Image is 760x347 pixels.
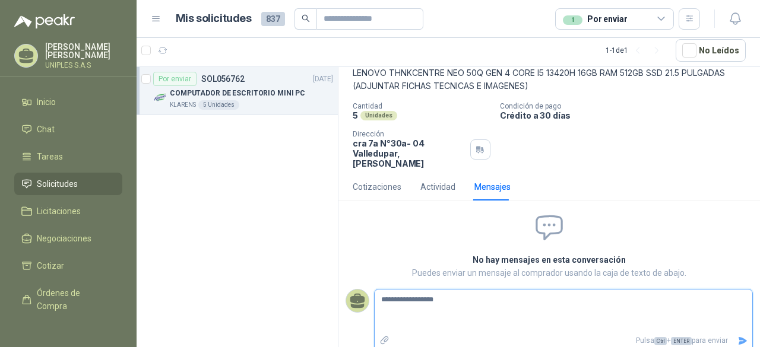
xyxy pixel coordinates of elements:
p: LENOVO THNKCENTRE NEO 50Q GEN 4 CORE I5 13420H 16GB RAM 512GB SSD 21.5 PULGADAS (ADJUNTAR FICHAS ... [353,66,746,93]
button: No Leídos [676,39,746,62]
a: Inicio [14,91,122,113]
div: Actividad [420,180,455,193]
p: 5 [353,110,358,120]
img: Logo peakr [14,14,75,28]
span: ENTER [671,337,692,345]
span: Negociaciones [37,232,91,245]
h2: No hay mensajes en esta conversación [341,253,758,266]
span: Órdenes de Compra [37,286,111,313]
span: Cotizar [37,259,64,272]
a: Cotizar [14,254,122,277]
p: COMPUTADOR DE ESCRITORIO MINI PC [170,88,305,99]
p: Crédito a 30 días [500,110,755,120]
a: Por enviarSOL056762[DATE] Company LogoCOMPUTADOR DE ESCRITORIO MINI PCKLARENS5 Unidades [137,67,338,115]
p: KLARENS [170,100,196,110]
h1: Mis solicitudes [176,10,252,27]
p: Puedes enviar un mensaje al comprador usando la caja de texto de abajo. [341,266,758,279]
a: Chat [14,118,122,141]
p: Condición de pago [500,102,755,110]
div: 5 Unidades [198,100,239,110]
span: Inicio [37,95,56,109]
img: Company Logo [153,91,167,105]
div: Por enviar [563,12,628,26]
a: Tareas [14,145,122,168]
span: search [302,14,310,23]
div: Mensajes [474,180,511,193]
div: Por enviar [153,72,197,86]
a: Solicitudes [14,173,122,195]
a: Órdenes de Compra [14,282,122,317]
p: [PERSON_NAME] [PERSON_NAME] [45,43,122,59]
span: 837 [261,12,285,26]
span: Tareas [37,150,63,163]
span: Licitaciones [37,205,81,218]
div: Unidades [360,111,397,120]
a: Licitaciones [14,200,122,222]
span: Solicitudes [37,177,78,190]
span: Ctrl [654,337,667,345]
div: Cotizaciones [353,180,401,193]
p: Dirección [353,130,465,138]
div: 1 - 1 de 1 [606,41,666,60]
div: 1 [563,15,582,25]
p: cra 7a N°30a- 04 Valledupar , [PERSON_NAME] [353,138,465,168]
p: [DATE] [313,74,333,85]
p: SOL056762 [201,75,245,83]
p: UNIPLES S.A.S [45,62,122,69]
p: Cantidad [353,102,490,110]
span: Chat [37,123,55,136]
a: Negociaciones [14,227,122,250]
